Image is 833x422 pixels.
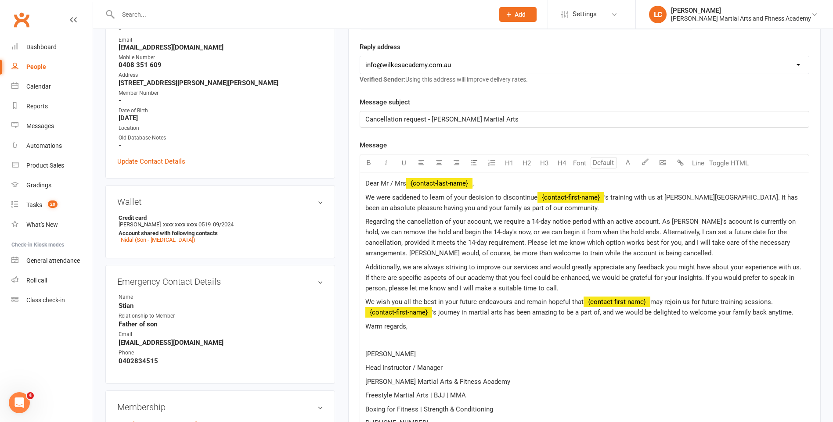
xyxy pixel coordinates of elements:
label: Reply address [360,42,400,52]
span: Additionally, we are always striving to improve our services and would greatly appreciate any fee... [365,263,803,292]
span: [PERSON_NAME] Martial Arts & Fitness Academy [365,378,510,386]
button: H1 [501,154,518,172]
strong: Verified Sender: [360,76,405,83]
strong: [STREET_ADDRESS][PERSON_NAME][PERSON_NAME] [119,79,323,87]
h3: Wallet [117,197,323,207]
a: General attendance kiosk mode [11,251,93,271]
div: Member Number [119,89,323,97]
a: Dashboard [11,37,93,57]
button: H4 [553,154,571,172]
a: Update Contact Details [117,156,185,167]
a: Reports [11,97,93,116]
a: Calendar [11,77,93,97]
strong: - [119,26,323,34]
div: Dashboard [26,43,57,50]
div: Relationship to Member [119,312,191,320]
span: Add [515,11,526,18]
div: Old Database Notes [119,134,323,142]
span: Head Instructor / Manager [365,364,443,372]
span: U [402,159,406,167]
a: What's New [11,215,93,235]
span: xxxx xxxx xxxx 0519 [163,221,211,228]
a: Gradings [11,175,93,195]
span: Cancellation request - [PERSON_NAME] Martial Arts [365,115,519,123]
span: Warm regards, [365,322,407,330]
span: 20 [48,200,58,208]
div: [PERSON_NAME] [671,7,811,14]
strong: [EMAIL_ADDRESS][DOMAIN_NAME] [119,43,323,51]
div: Tasks [26,201,42,208]
span: may rejoin us for future training sessions. [650,298,773,306]
div: Location [119,124,323,132]
li: [PERSON_NAME] [117,213,323,244]
div: LC [649,6,667,23]
div: Date of Birth [119,107,323,115]
div: Product Sales [26,162,64,169]
div: [PERSON_NAME] Martial Arts and Fitness Academy [671,14,811,22]
span: , [472,179,474,187]
input: Search... [115,8,488,21]
a: Tasks 20 [11,195,93,215]
button: U [395,154,413,172]
strong: Stian [119,302,323,310]
div: What's New [26,221,58,228]
button: H3 [536,154,553,172]
strong: [EMAIL_ADDRESS][DOMAIN_NAME] [119,339,323,347]
div: Automations [26,142,62,149]
button: Toggle HTML [707,154,751,172]
strong: Father of son [119,320,323,328]
iframe: Intercom live chat [9,392,30,413]
strong: 0402834515 [119,357,323,365]
button: H2 [518,154,536,172]
span: 09/2024 [213,221,234,228]
div: Calendar [26,83,51,90]
div: People [26,63,46,70]
label: Message subject [360,97,410,107]
h3: Membership [117,402,323,412]
label: Message [360,140,387,150]
span: We were saddened to learn of your decision to discontinue [365,193,537,201]
div: Gradings [26,182,51,189]
strong: - [119,97,323,104]
span: 4 [27,392,34,399]
strong: - [119,141,323,149]
div: Reports [26,103,48,110]
div: Phone [119,349,191,357]
span: Freestyle Martial Arts | BJJ | MMA [365,391,466,399]
a: Roll call [11,271,93,290]
div: Address [119,71,323,79]
button: Font [571,154,588,172]
a: Automations [11,136,93,156]
a: Clubworx [11,9,32,31]
div: General attendance [26,257,80,264]
h3: Emergency Contact Details [117,277,323,286]
span: 's training with us at [PERSON_NAME][GEOGRAPHIC_DATA]. It has been an absolute pleasure having yo... [365,193,800,212]
strong: 0408 351 609 [119,61,323,69]
span: Dear Mr / Mrs [365,179,406,187]
span: Using this address will improve delivery rates. [360,76,528,83]
button: Line [689,154,707,172]
input: Default [591,157,617,168]
div: Mobile Number [119,54,323,62]
a: Class kiosk mode [11,290,93,310]
strong: Credit card [119,215,319,221]
div: Email [119,36,323,44]
a: Nidal (Son - [MEDICAL_DATA]) [121,236,195,243]
span: 's journey in martial arts has been amazing to be a part of, and we would be delighted to welcome... [432,308,793,316]
div: Roll call [26,277,47,284]
div: Name [119,293,191,301]
button: A [619,154,637,172]
a: Product Sales [11,156,93,175]
strong: [DATE] [119,114,323,122]
span: Regarding the cancellation of your account, we require a 14-day notice period with an active acco... [365,218,797,257]
span: [PERSON_NAME] [365,350,416,358]
div: Email [119,330,191,339]
strong: Account shared with following contacts [119,230,319,236]
button: Add [499,7,537,22]
span: We wish you all the best in your future endeavours and remain hopeful that [365,298,584,306]
a: Messages [11,116,93,136]
span: Boxing for Fitness | Strength & Conditioning [365,405,493,413]
div: Messages [26,122,54,129]
span: Settings [573,4,597,24]
div: Class check-in [26,297,65,304]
